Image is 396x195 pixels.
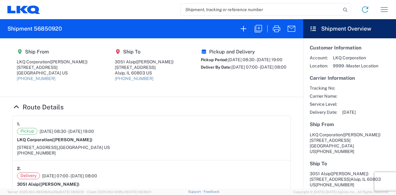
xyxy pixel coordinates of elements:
[310,93,337,99] span: Carrier Name:
[39,182,80,187] span: ([PERSON_NAME])
[293,189,389,195] span: Copyright © [DATE]-[DATE] Agistix Inc., All Rights Reserved
[310,138,351,143] span: [STREET_ADDRESS]
[333,55,378,61] span: LKQ Corporation
[228,57,282,62] span: [DATE] 08:30 - [DATE] 19:00
[310,63,328,69] span: Location:
[310,55,328,61] span: Account:
[115,76,153,81] a: [PHONE_NUMBER]
[310,132,343,137] span: LKQ Corporation
[50,59,88,64] span: ([PERSON_NAME])
[331,171,368,176] span: ([PERSON_NAME])
[310,171,368,182] span: 3051 Alsip [STREET_ADDRESS]
[17,145,59,150] span: [STREET_ADDRESS],
[17,70,88,76] div: [GEOGRAPHIC_DATA] US
[59,145,110,150] span: [GEOGRAPHIC_DATA] US
[201,65,231,70] span: Deliver By Date:
[7,190,84,194] span: Server: 2025.19.0-49328d0a35e
[310,75,390,81] h5: Carrier Information
[12,103,64,111] a: Hide Details
[316,149,354,154] span: [PHONE_NUMBER]
[17,49,88,55] h5: Ship From
[17,182,80,187] strong: 3051 Alsip
[310,171,390,188] address: Alsip, IL 60803 US
[115,59,174,65] div: 3051 Alsip
[310,45,390,51] h5: Customer Information
[115,49,174,55] h5: Ship To
[115,70,174,76] div: Alsip, IL 60803 US
[181,4,341,15] input: Shipment, tracking or reference number
[316,182,354,187] span: [PHONE_NUMBER]
[52,137,93,142] span: ([PERSON_NAME])
[42,173,97,179] span: [DATE] 07:00 - [DATE] 08:00
[310,85,337,91] span: Tracking No:
[87,190,151,194] span: Client: 2025.19.0-129fbcf
[7,25,62,32] h2: Shipment 56850920
[59,190,84,194] span: [DATE] 09:50:51
[17,120,20,128] strong: 1.
[231,65,286,70] span: [DATE] 07:00 - [DATE] 08:00
[17,128,37,135] span: Pickup
[333,63,378,69] span: 9999 - Master Location
[342,109,356,115] span: [DATE]
[126,190,151,194] span: [DATE] 09:39:01
[201,57,228,62] span: Pickup Period:
[17,65,88,70] div: [STREET_ADDRESS]
[17,150,286,156] div: [PHONE_NUMBER]
[201,49,286,55] h5: Pickup and Delivery
[17,59,88,65] div: LKQ Corporation
[343,132,381,137] span: ([PERSON_NAME])
[17,172,40,179] span: Delivery
[204,190,219,193] a: Feedback
[310,109,337,115] span: Delivery Date:
[310,161,390,167] h5: Ship To
[310,101,337,107] span: Service Level:
[17,76,55,81] a: [PHONE_NUMBER]
[115,65,174,70] div: [STREET_ADDRESS]
[17,165,21,172] strong: 2.
[40,129,94,134] span: [DATE] 08:30 - [DATE] 19:00
[310,121,390,127] h5: Ship From
[136,59,174,64] span: ([PERSON_NAME])
[303,19,396,38] header: Shipment Overview
[188,190,204,193] a: Support
[310,132,390,154] address: [GEOGRAPHIC_DATA] US
[17,137,93,142] strong: LKQ Corporation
